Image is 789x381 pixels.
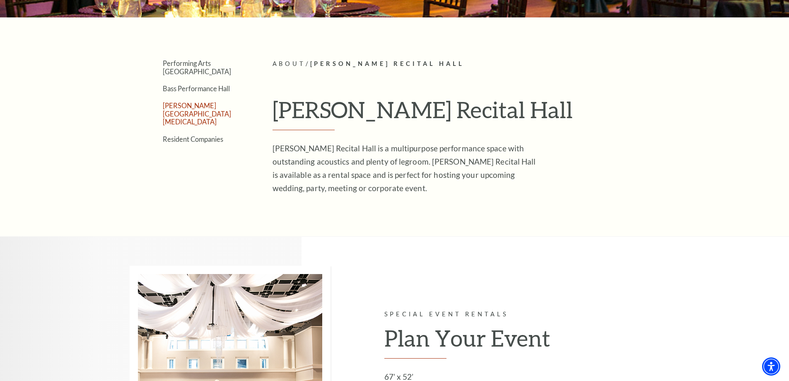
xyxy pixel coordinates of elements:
[273,142,542,195] p: [PERSON_NAME] Recital Hall is a multipurpose performance space with outstanding acoustics and ple...
[163,59,231,75] a: Performing Arts [GEOGRAPHIC_DATA]
[273,96,651,130] h1: [PERSON_NAME] Recital Hall
[273,59,651,69] p: /
[310,60,465,67] span: [PERSON_NAME] Recital Hall
[384,309,575,320] p: Special Event Rentals
[273,60,306,67] span: About
[163,135,223,143] a: Resident Companies
[163,102,231,126] a: [PERSON_NAME][GEOGRAPHIC_DATA][MEDICAL_DATA]
[384,325,575,359] h2: Plan Your Event
[163,85,230,92] a: Bass Performance Hall
[762,357,780,376] div: Accessibility Menu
